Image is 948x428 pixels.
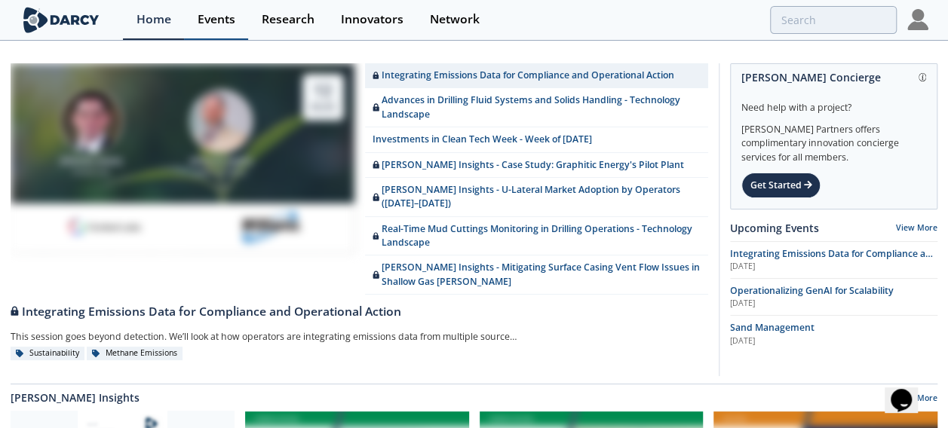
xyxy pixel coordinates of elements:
span: Operationalizing GenAI for Scalability [730,284,894,297]
input: Advanced Search [770,6,897,34]
div: [PERSON_NAME] Partners offers complimentary innovation concierge services for all members. [741,115,926,164]
img: information.svg [919,73,927,81]
a: Operationalizing GenAI for Scalability [DATE] [730,284,937,310]
div: [DATE] [730,335,937,347]
div: [DATE] [730,298,937,310]
img: Profile [907,9,928,30]
div: Research [262,14,314,26]
img: williams.com.png [242,211,302,243]
span: Integrating Emissions Data for Compliance and Operational Action [730,247,937,274]
div: Aug [311,99,335,115]
a: [PERSON_NAME] Insights - U-Lateral Market Adoption by Operators ([DATE]–[DATE]) [365,178,709,217]
img: logo-wide.svg [20,7,103,33]
div: Integrating Emissions Data for Compliance and Operational Action [373,69,674,82]
img: Nathan Brawn [60,90,123,153]
div: Integrating Emissions Data for Compliance and Operational Action [11,303,708,321]
span: Sand Management [730,321,815,334]
a: Nathan Brawn [PERSON_NAME] Context Labs Mark Gebbia [PERSON_NAME] [PERSON_NAME] 12 Aug [11,63,354,295]
div: [DATE] [730,261,937,273]
a: Integrating Emissions Data for Compliance and Operational Action [DATE] [730,247,937,273]
div: Innovators [341,14,403,26]
a: Integrating Emissions Data for Compliance and Operational Action [365,63,709,88]
a: [PERSON_NAME] Insights - Case Study: Graphitic Energy's Pilot Plant [365,153,709,178]
div: Need help with a project? [741,90,926,115]
a: [PERSON_NAME] Insights - Mitigating Surface Casing Vent Flow Issues in Shallow Gas [PERSON_NAME] [365,255,709,295]
div: [PERSON_NAME] Concierge [741,64,926,90]
div: Context Labs [32,167,151,177]
a: Sand Management [DATE] [730,321,937,347]
iframe: chat widget [885,368,933,413]
a: Upcoming Events [730,220,819,236]
img: 1682076415445-contextlabs.png [63,211,147,243]
div: Sustainability [11,347,84,360]
div: Home [137,14,171,26]
a: Real-Time Mud Cuttings Monitoring in Drilling Operations - Technology Landscape [365,217,709,256]
div: [PERSON_NAME] [161,156,281,168]
div: Methane Emissions [87,347,183,360]
img: Mark Gebbia [189,90,253,153]
a: Advances in Drilling Fluid Systems and Solids Handling - Technology Landscape [365,88,709,127]
div: Network [430,14,480,26]
a: [PERSON_NAME] Insights [11,390,140,405]
div: This session goes beyond detection. We’ll look at how operators are integrating emissions data fr... [11,326,517,347]
a: View More [896,222,937,233]
div: [PERSON_NAME] [161,167,281,177]
a: Investments in Clean Tech Week - Week of [DATE] [365,127,709,152]
div: Get Started [741,173,821,198]
div: [PERSON_NAME] [32,156,151,168]
div: Events [198,14,235,26]
div: 12 [311,80,335,99]
a: Integrating Emissions Data for Compliance and Operational Action [11,295,708,320]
